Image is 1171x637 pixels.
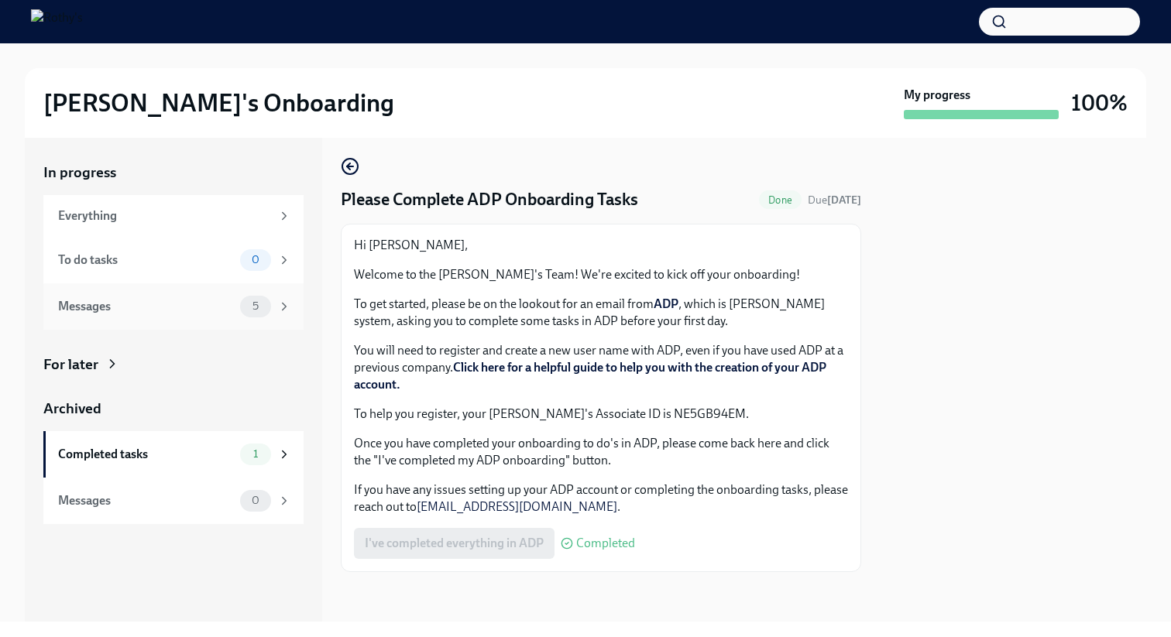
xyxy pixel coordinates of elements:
[904,87,970,104] strong: My progress
[43,237,304,283] a: To do tasks0
[58,252,234,269] div: To do tasks
[354,360,826,392] a: Click here for a helpful guide to help you with the creation of your ADP account.
[354,237,848,254] p: Hi [PERSON_NAME],
[354,406,848,423] p: To help you register, your [PERSON_NAME]'s Associate ID is NE5GB94EM.
[1071,89,1128,117] h3: 100%
[759,194,802,206] span: Done
[354,266,848,283] p: Welcome to the [PERSON_NAME]'s Team! We're excited to kick off your onboarding!
[58,298,234,315] div: Messages
[417,499,617,514] a: [EMAIL_ADDRESS][DOMAIN_NAME]
[43,478,304,524] a: Messages0
[43,283,304,330] a: Messages5
[242,495,269,506] span: 0
[576,537,635,550] span: Completed
[58,207,271,224] div: Everything
[354,342,848,393] p: You will need to register and create a new user name with ADP, even if you have used ADP at a pre...
[827,193,861,207] strong: [DATE]
[354,481,848,515] p: If you have any issues setting up your ADP account or completing the onboarding tasks, please rea...
[243,300,268,312] span: 5
[354,435,848,469] p: Once you have completed your onboarding to do's in ADP, please come back here and click the "I've...
[58,492,234,509] div: Messages
[43,431,304,478] a: Completed tasks1
[43,354,304,375] a: For later
[244,448,267,460] span: 1
[58,446,234,463] div: Completed tasks
[31,9,83,34] img: Rothy's
[43,354,98,375] div: For later
[654,296,678,311] a: ADP
[341,188,638,211] h4: Please Complete ADP Onboarding Tasks
[43,195,304,237] a: Everything
[808,193,861,207] span: Due
[242,254,269,265] span: 0
[354,296,848,330] p: To get started, please be on the lookout for an email from , which is [PERSON_NAME] system, askin...
[43,163,304,183] a: In progress
[808,193,861,207] span: August 4th, 2025 12:00
[43,399,304,419] a: Archived
[43,87,394,118] h2: [PERSON_NAME]'s Onboarding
